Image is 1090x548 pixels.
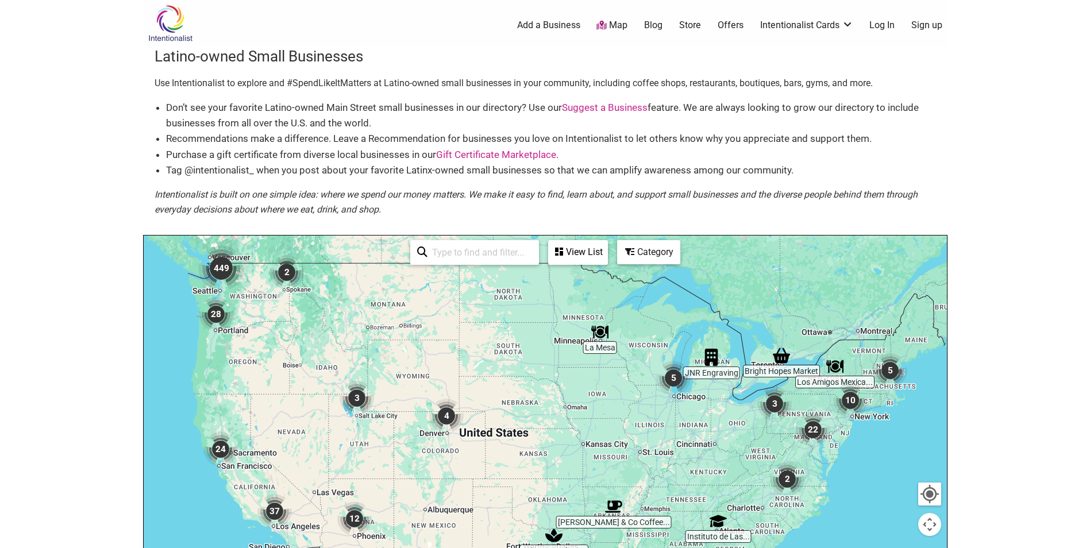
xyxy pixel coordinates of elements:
[833,383,868,418] div: 10
[918,513,941,536] button: Map camera controls
[562,102,648,113] a: Suggest a Business
[710,512,727,530] div: Instituto de Las Américas
[410,240,539,265] div: Type to search and filter
[198,245,244,291] div: 449
[770,462,804,496] div: 2
[155,46,936,67] h3: Latino-owned Small Businesses
[427,241,532,264] input: Type to find and filter...
[269,255,304,290] div: 2
[155,76,936,91] p: Use Intentionalist to explore and #SpendLikeItMatters at Latino-owned small businesses in your co...
[718,19,744,32] a: Offers
[199,297,233,331] div: 28
[143,5,198,42] img: Intentionalist
[757,387,792,421] div: 3
[429,399,464,433] div: 4
[337,501,372,536] div: 12
[617,240,680,264] div: Filter by category
[605,498,622,515] div: Fidel & Co Coffee Roasters
[703,349,720,366] div: JNR Engraving
[548,240,608,265] div: See a list of the visible businesses
[545,527,563,544] div: Cultura Aesthetics
[257,494,292,528] div: 37
[340,381,374,415] div: 3
[873,353,907,388] div: 5
[869,19,895,32] a: Log In
[911,19,942,32] a: Sign up
[166,131,936,146] li: Recommendations make a difference. Leave a Recommendation for businesses you love on Intentionali...
[166,100,936,131] li: Don’t see your favorite Latino-owned Main Street small businesses in our directory? Use our featu...
[796,412,830,447] div: 22
[773,347,790,364] div: Bright Hopes Market
[591,323,608,341] div: La Mesa
[679,19,701,32] a: Store
[596,19,627,32] a: Map
[166,147,936,163] li: Purchase a gift certificate from diverse local businesses in our .
[826,358,844,375] div: Los Amigos Mexican Restaurant
[517,19,580,32] a: Add a Business
[436,149,556,160] a: Gift Certificate Marketplace
[656,361,691,395] div: 5
[618,241,679,263] div: Category
[644,19,663,32] a: Blog
[918,483,941,505] button: Your Location
[166,163,936,178] li: Tag @intentionalist_ when you post about your favorite Latinx-owned small businesses so that we c...
[549,241,607,263] div: View List
[155,189,918,215] em: Intentionalist is built on one simple idea: where we spend our money matters. We make it easy to ...
[760,19,853,32] a: Intentionalist Cards
[203,432,238,466] div: 24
